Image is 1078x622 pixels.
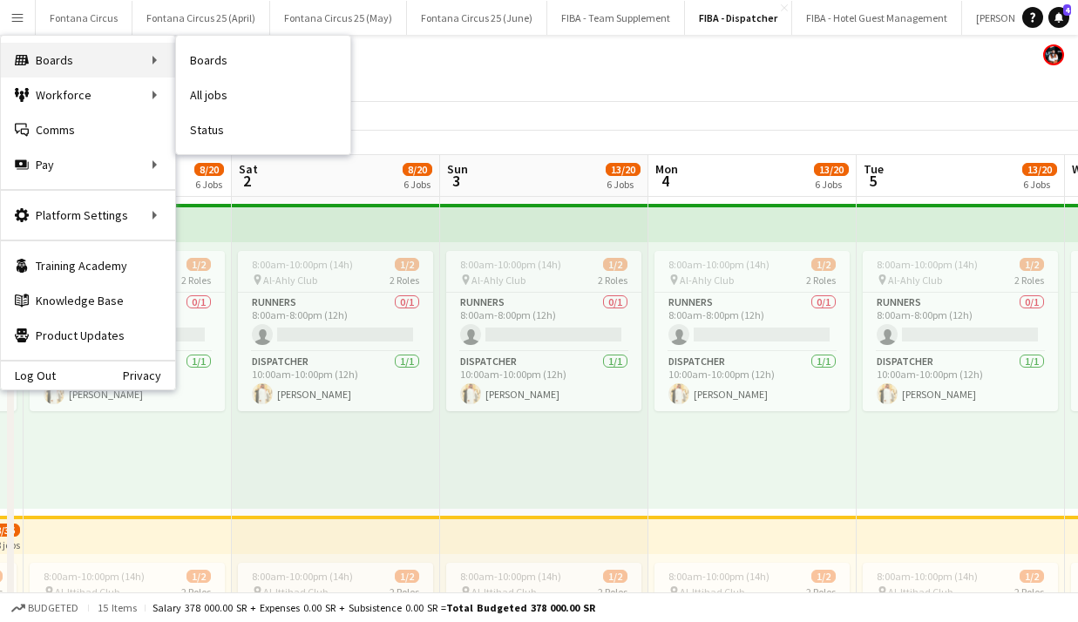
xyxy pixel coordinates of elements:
app-card-role: Dispatcher1/110:00am-10:00pm (12h)[PERSON_NAME] [654,352,850,411]
a: 4 [1048,7,1069,28]
span: 15 items [96,601,138,614]
a: Log Out [1,368,56,382]
span: 4 [653,171,678,191]
span: 1/2 [1020,570,1044,583]
app-job-card: 8:00am-10:00pm (14h)1/2 Al-Ahly Club2 RolesRunners0/18:00am-8:00pm (12h) Dispatcher1/110:00am-10:... [238,251,433,411]
span: 13/20 [606,163,641,176]
span: 2 Roles [806,585,836,598]
span: 1/2 [186,570,211,583]
span: 13/20 [1022,163,1057,176]
button: FIBA - Hotel Guest Management [792,1,962,35]
span: 1/2 [811,570,836,583]
app-user-avatar: Abdulmalik Al-Ghamdi [1043,44,1064,65]
a: Privacy [123,368,175,382]
span: 3 [444,171,468,191]
div: Salary 378 000.00 SR + Expenses 0.00 SR + Subsistence 0.00 SR = [153,601,595,614]
button: FIBA - Team Supplement [547,1,685,35]
span: 2 Roles [806,274,836,287]
span: 8:00am-10:00pm (14h) [252,258,353,271]
span: 5 [861,171,884,191]
span: Al-Ittihad Club [471,585,536,598]
span: 2 Roles [390,274,419,287]
a: All jobs [176,78,350,112]
span: Al-Ahly Club [471,274,525,287]
span: Al-Ittihad Club [888,585,953,598]
div: Pay [1,147,175,182]
span: 1/2 [186,258,211,271]
span: 1/2 [395,258,419,271]
span: 1/2 [1020,258,1044,271]
span: Al-Ahly Club [888,274,942,287]
span: 2 [236,171,258,191]
a: Knowledge Base [1,283,175,318]
a: Comms [1,112,175,147]
span: 2 Roles [1014,274,1044,287]
span: 8:00am-10:00pm (14h) [460,258,561,271]
span: 2 Roles [181,585,211,598]
button: Fontana Circus [36,1,132,35]
span: 8/20 [194,163,224,176]
span: Total Budgeted 378 000.00 SR [446,601,595,614]
button: Fontana Circus 25 (June) [407,1,547,35]
div: 6 Jobs [195,178,223,191]
button: Fontana Circus 25 (April) [132,1,270,35]
span: 8:00am-10:00pm (14h) [877,570,978,583]
a: Product Updates [1,318,175,353]
span: 8:00am-10:00pm (14h) [252,570,353,583]
div: 6 Jobs [607,178,640,191]
app-card-role: Runners0/18:00am-8:00pm (12h) [238,293,433,352]
div: 6 Jobs [1023,178,1056,191]
app-job-card: 8:00am-10:00pm (14h)1/2 Al-Ahly Club2 RolesRunners0/18:00am-8:00pm (12h) Dispatcher1/110:00am-10:... [446,251,641,411]
span: 8:00am-10:00pm (14h) [668,258,770,271]
span: Sun [447,161,468,177]
span: 4 [1063,4,1071,16]
span: 1/2 [603,258,627,271]
span: 1/2 [603,570,627,583]
app-card-role: Runners0/18:00am-8:00pm (12h) [446,293,641,352]
span: Al-Ittihad Club [680,585,744,598]
app-card-role: Runners0/18:00am-8:00pm (12h) [654,293,850,352]
span: Al-Ittihad Club [55,585,119,598]
a: Boards [176,43,350,78]
span: 1/2 [395,570,419,583]
span: 1/2 [811,258,836,271]
div: 6 Jobs [815,178,848,191]
app-job-card: 8:00am-10:00pm (14h)1/2 Al-Ahly Club2 RolesRunners0/18:00am-8:00pm (12h) Dispatcher1/110:00am-10:... [654,251,850,411]
button: FIBA - Dispatcher [685,1,792,35]
app-card-role: Dispatcher1/110:00am-10:00pm (12h)[PERSON_NAME] [238,352,433,411]
app-card-role: Dispatcher1/110:00am-10:00pm (12h)[PERSON_NAME] [446,352,641,411]
span: 2 Roles [1014,585,1044,598]
span: Al-Ittihad Club [263,585,328,598]
app-card-role: Dispatcher1/110:00am-10:00pm (12h)[PERSON_NAME] [863,352,1058,411]
span: Sat [239,161,258,177]
span: Tue [864,161,884,177]
span: 2 Roles [390,585,419,598]
div: Platform Settings [1,198,175,233]
span: 8:00am-10:00pm (14h) [460,570,561,583]
app-job-card: 8:00am-10:00pm (14h)1/2 Al-Ahly Club2 RolesRunners0/18:00am-8:00pm (12h) Dispatcher1/110:00am-10:... [863,251,1058,411]
span: Mon [655,161,678,177]
a: Training Academy [1,248,175,283]
span: 8:00am-10:00pm (14h) [877,258,978,271]
span: 8/20 [403,163,432,176]
button: Fontana Circus 25 (May) [270,1,407,35]
div: Boards [1,43,175,78]
span: Budgeted [28,602,78,614]
span: 8:00am-10:00pm (14h) [668,570,770,583]
span: 2 Roles [181,274,211,287]
a: Status [176,112,350,147]
button: Budgeted [9,598,81,618]
span: 2 Roles [598,585,627,598]
div: Workforce [1,78,175,112]
span: 8:00am-10:00pm (14h) [44,570,145,583]
span: Al-Ahly Club [680,274,734,287]
span: 13/20 [814,163,849,176]
app-card-role: Runners0/18:00am-8:00pm (12h) [863,293,1058,352]
span: Al-Ahly Club [263,274,317,287]
span: 2 Roles [598,274,627,287]
div: 6 Jobs [403,178,431,191]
